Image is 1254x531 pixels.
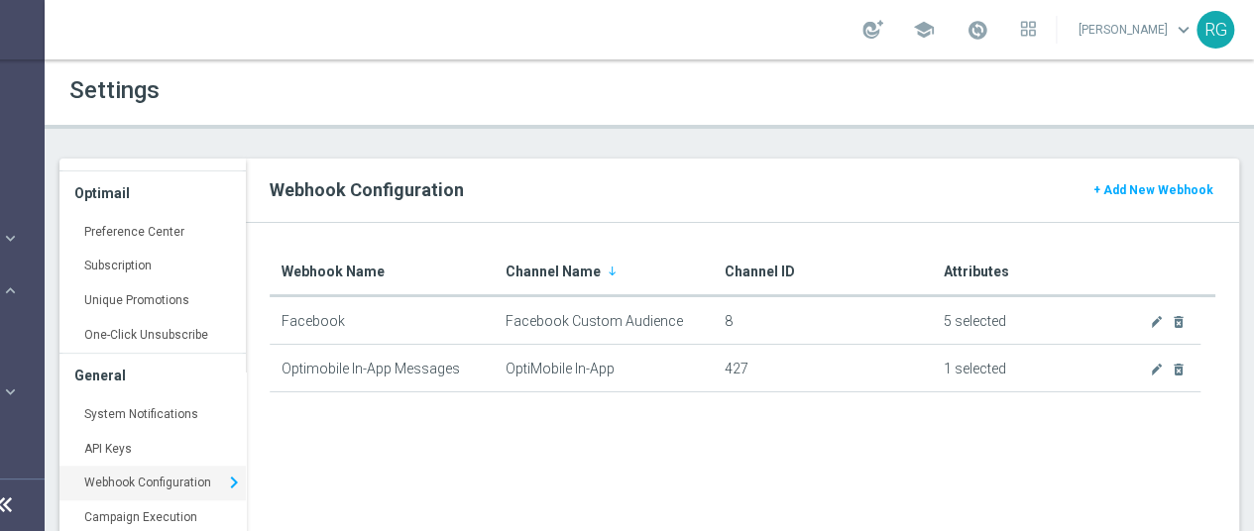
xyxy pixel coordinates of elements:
[1171,314,1187,330] i: delete_forever
[1148,362,1164,377] i: edit
[1148,314,1164,330] i: edit
[1197,11,1234,49] div: RG
[713,392,932,439] div: 489
[1091,179,1215,201] button: + Add New Webhook
[932,345,1151,391] div: 1 selected
[59,466,246,501] a: Webhook Configuration
[494,297,713,344] div: Facebook Custom Audience
[59,283,246,319] a: Unique Promotions
[1,229,20,248] i: keyboard_arrow_right
[59,249,246,284] a: Subscription
[59,318,246,354] a: One-Click Unsubscribe
[222,468,246,497] i: keyboard_arrow_right
[506,252,601,291] span: Channel Name
[1171,362,1187,377] i: delete_forever
[59,432,246,468] a: API Keys
[944,252,1009,291] span: Attributes
[1,382,20,401] i: keyboard_arrow_right
[713,345,932,391] div: 427
[59,215,246,251] a: Preference Center
[74,171,231,215] h3: Optimail
[725,252,795,291] span: Channel ID
[932,392,1151,439] div: 18 selected
[270,178,464,202] h2: Webhook Configuration
[494,392,713,439] div: OptiMobile Push
[1077,15,1197,45] a: [PERSON_NAME]keyboard_arrow_down
[932,297,1151,344] div: 5 selected
[74,354,231,397] h3: General
[59,397,246,433] a: System Notifications
[1,281,20,300] i: keyboard_arrow_right
[913,19,935,41] span: school
[282,252,385,291] span: Webhook Name
[282,313,345,329] span: Facebook
[282,361,460,376] span: Optimobile In-App Messages
[494,345,713,391] div: OptiMobile In-App
[69,76,634,105] h1: Settings
[1173,19,1195,41] span: keyboard_arrow_down
[713,297,932,344] div: 8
